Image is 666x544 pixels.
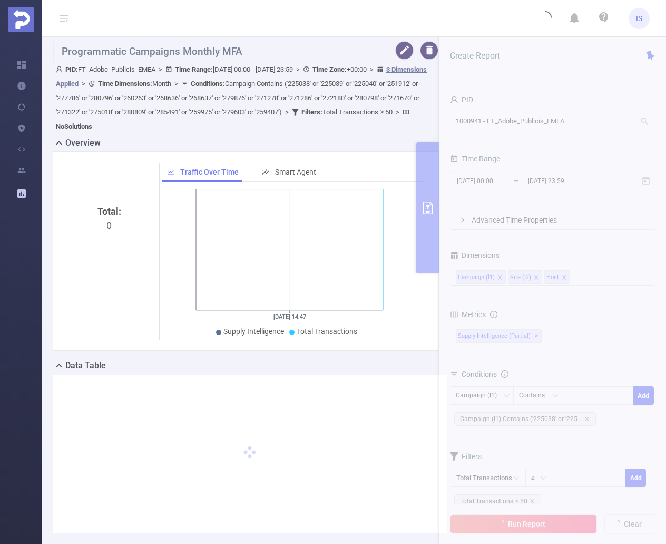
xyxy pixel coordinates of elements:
[367,65,377,73] span: >
[8,7,34,32] img: Protected Media
[79,80,89,88] span: >
[180,168,239,176] span: Traffic Over Time
[293,65,303,73] span: >
[56,65,427,130] span: FT_Adobe_Publicis_EMEA [DATE] 00:00 - [DATE] 23:59 +00:00
[167,168,174,176] i: icon: line-chart
[155,65,165,73] span: >
[312,65,347,73] b: Time Zone:
[53,41,380,62] h1: Programmatic Campaigns Monthly MFA
[65,65,78,73] b: PID:
[297,327,357,336] span: Total Transactions
[539,11,552,26] i: icon: loading
[98,80,171,88] span: Month
[56,66,65,73] i: icon: user
[65,137,101,149] h2: Overview
[275,168,316,176] span: Smart Agent
[68,204,151,381] div: 0
[636,8,642,29] span: IS
[65,359,106,372] h2: Data Table
[56,80,419,116] span: Campaign Contains ('225038' or '225039' or '225040' or '251912' or '277786' or '280796' or '26026...
[56,122,92,130] b: No Solutions
[282,108,292,116] span: >
[97,206,121,217] b: Total:
[301,108,393,116] span: Total Transactions ≥ 50
[223,327,284,336] span: Supply Intelligence
[273,313,306,320] tspan: [DATE] 14:47
[301,108,322,116] b: Filters :
[175,65,213,73] b: Time Range:
[98,80,152,88] b: Time Dimensions :
[171,80,181,88] span: >
[191,80,225,88] b: Conditions :
[393,108,403,116] span: >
